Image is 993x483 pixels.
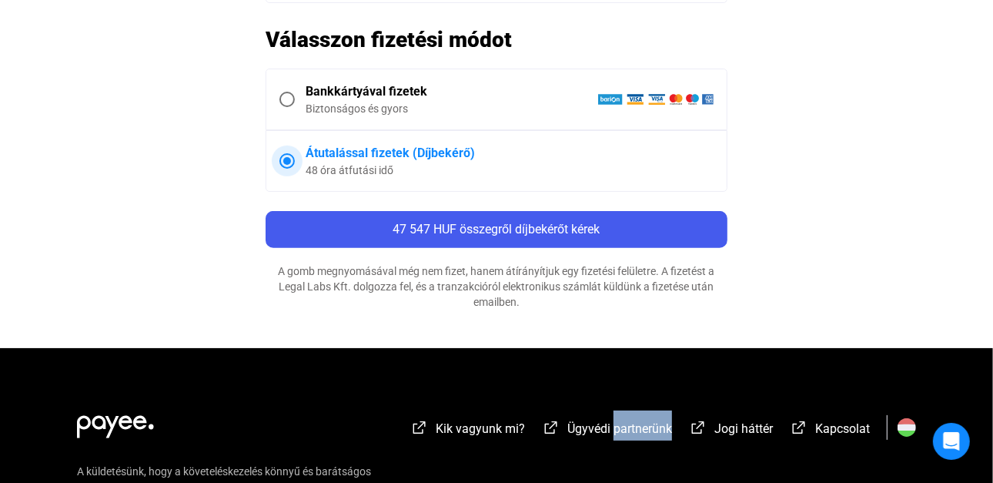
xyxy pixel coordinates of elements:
div: 48 óra átfutási idő [306,163,714,178]
a: external-link-whiteKapcsolat [790,424,870,438]
span: Kapcsolat [815,421,870,436]
img: barion [597,93,714,106]
div: Biztonságos és gyors [306,101,597,116]
img: white-payee-white-dot.svg [77,407,154,438]
div: Open Intercom Messenger [933,423,970,460]
img: external-link-white [790,420,808,435]
div: Bankkártyával fizetek [306,82,597,101]
div: Átutalással fizetek (Díjbekérő) [306,144,714,163]
div: A gomb megnyomásával még nem fizet, hanem átírányítjuk egy fizetési felületre. A fizetést a Legal... [266,263,727,310]
img: external-link-white [689,420,707,435]
button: 47 547 HUF összegről díjbekérőt kérek [266,211,727,248]
span: Jogi háttér [714,421,773,436]
img: HU.svg [898,418,916,437]
a: external-link-whiteKik vagyunk mi? [410,424,525,438]
img: external-link-white [410,420,429,435]
span: Kik vagyunk mi? [436,421,525,436]
h2: Válasszon fizetési módot [266,26,727,53]
span: 47 547 HUF összegről díjbekérőt kérek [393,222,600,236]
a: external-link-whiteÜgyvédi partnerünk [542,424,672,438]
a: external-link-whiteJogi háttér [689,424,773,438]
img: external-link-white [542,420,560,435]
span: Ügyvédi partnerünk [567,421,672,436]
